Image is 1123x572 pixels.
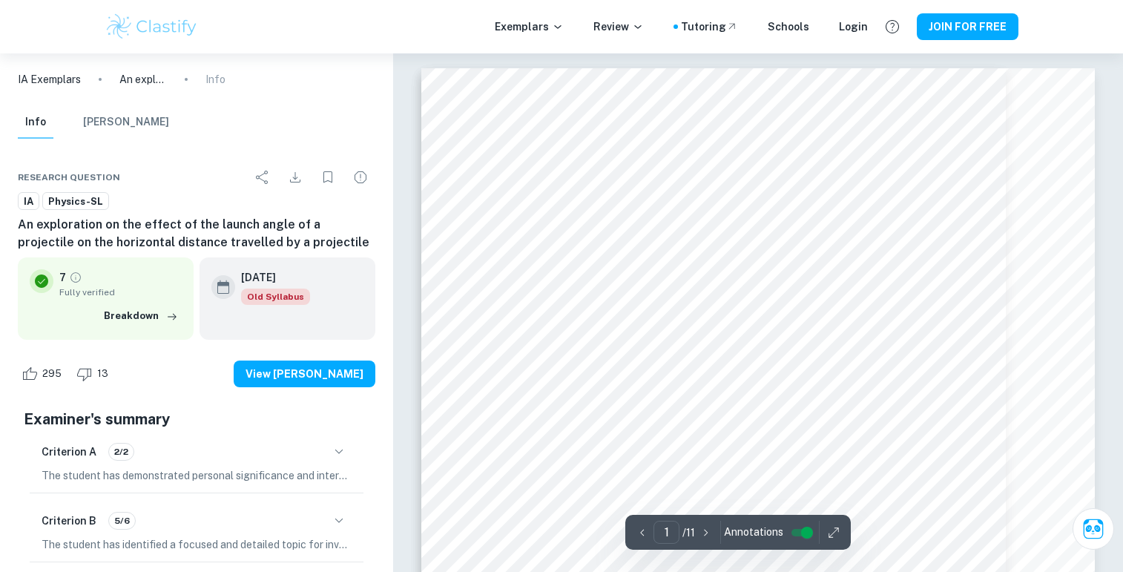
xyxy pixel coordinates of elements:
[241,289,310,305] span: Old Syllabus
[42,192,109,211] a: Physics-SL
[768,19,809,35] a: Schools
[59,286,182,299] span: Fully verified
[42,467,352,484] p: The student has demonstrated personal significance and interest in the topic of projectile motion...
[24,408,369,430] h5: Examiner's summary
[89,366,116,381] span: 13
[313,162,343,192] div: Bookmark
[280,162,310,192] div: Download
[73,362,116,386] div: Dislike
[43,194,108,209] span: Physics-SL
[19,194,39,209] span: IA
[724,525,783,540] span: Annotations
[42,536,352,553] p: The student has identified a focused and detailed topic for investigation, along with a relevant ...
[839,19,868,35] a: Login
[105,12,199,42] img: Clastify logo
[109,445,134,458] span: 2/2
[495,19,564,35] p: Exemplars
[42,444,96,460] h6: Criterion A
[241,269,298,286] h6: [DATE]
[69,271,82,284] a: Grade fully verified
[83,106,169,139] button: [PERSON_NAME]
[205,71,225,88] p: Info
[18,171,120,184] span: Research question
[18,192,39,211] a: IA
[234,361,375,387] button: View [PERSON_NAME]
[119,71,167,88] p: An exploration on the effect of the launch angle of a projectile on the horizontal distance trave...
[248,162,277,192] div: Share
[100,305,182,327] button: Breakdown
[917,13,1018,40] button: JOIN FOR FREE
[109,514,135,527] span: 5/6
[681,19,738,35] a: Tutoring
[241,289,310,305] div: Starting from the May 2025 session, the Physics IA requirements have changed. It's OK to refer to...
[18,71,81,88] a: IA Exemplars
[42,513,96,529] h6: Criterion B
[880,14,905,39] button: Help and Feedback
[18,106,53,139] button: Info
[34,366,70,381] span: 295
[682,525,695,541] p: / 11
[18,216,375,252] h6: An exploration on the effect of the launch angle of a projectile on the horizontal distance trave...
[593,19,644,35] p: Review
[1073,508,1114,550] button: Ask Clai
[346,162,375,192] div: Report issue
[18,362,70,386] div: Like
[59,269,66,286] p: 7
